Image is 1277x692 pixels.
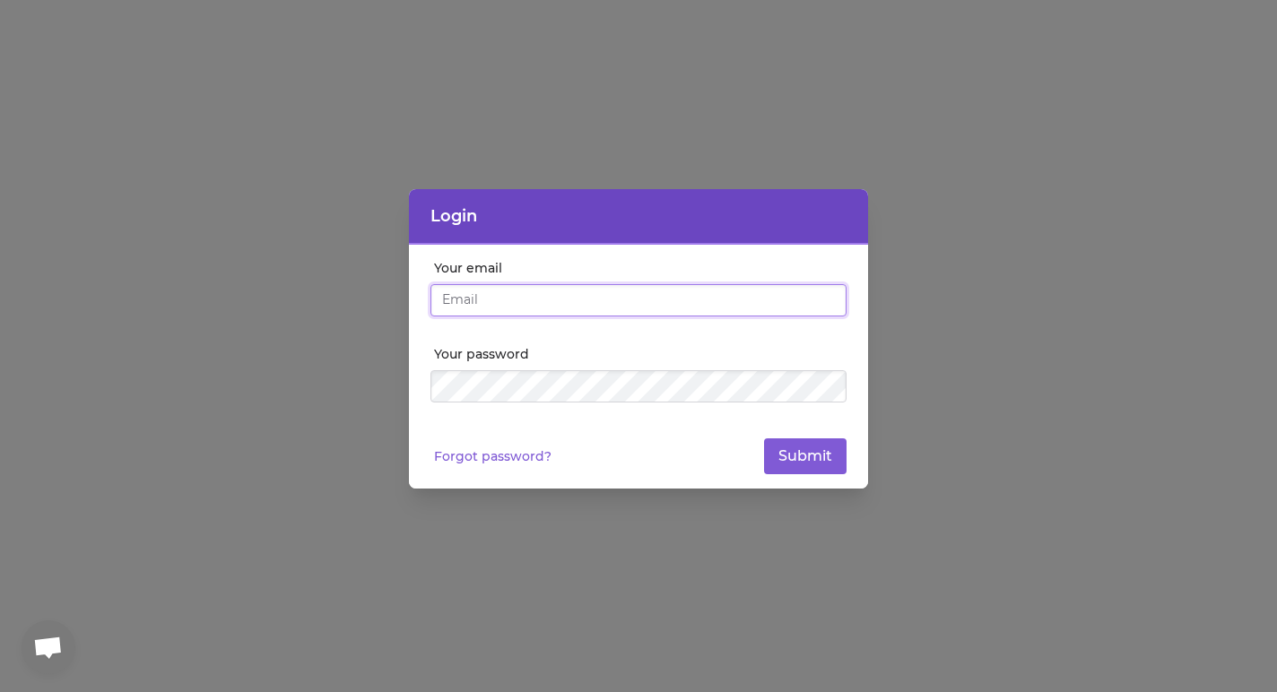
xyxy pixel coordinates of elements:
[430,284,847,316] input: Email
[409,189,868,245] header: Login
[764,438,847,474] button: Submit
[434,345,847,363] label: Your password
[434,259,847,277] label: Your email
[22,620,75,674] div: Open chat
[434,447,552,465] a: Forgot password?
